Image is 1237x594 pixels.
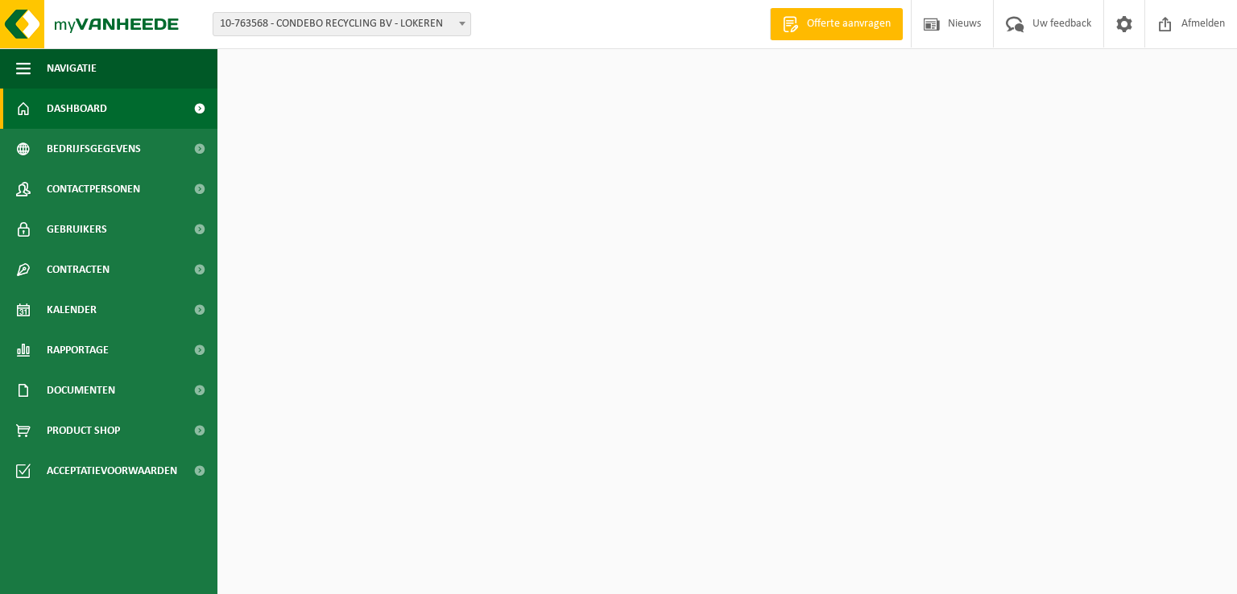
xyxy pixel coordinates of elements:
span: Contracten [47,250,110,290]
span: Bedrijfsgegevens [47,129,141,169]
span: 10-763568 - CONDEBO RECYCLING BV - LOKEREN [213,12,471,36]
span: Documenten [47,370,115,410]
span: 10-763568 - CONDEBO RECYCLING BV - LOKEREN [213,13,470,35]
span: Contactpersonen [47,169,140,209]
span: Rapportage [47,330,109,370]
span: Navigatie [47,48,97,89]
span: Kalender [47,290,97,330]
a: Offerte aanvragen [770,8,903,40]
span: Product Shop [47,410,120,451]
span: Gebruikers [47,209,107,250]
span: Dashboard [47,89,107,129]
span: Acceptatievoorwaarden [47,451,177,491]
span: Offerte aanvragen [803,16,895,32]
